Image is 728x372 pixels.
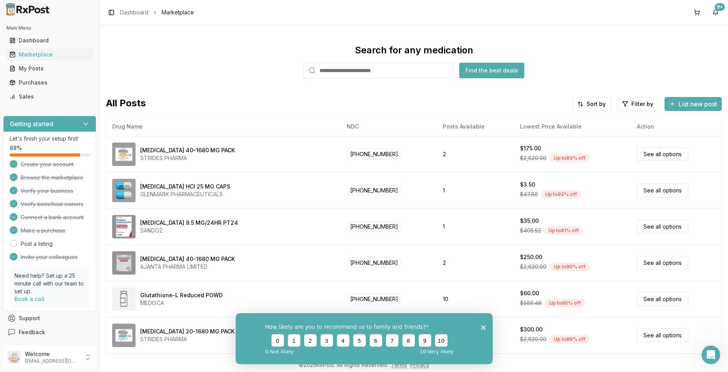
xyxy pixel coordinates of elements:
[520,326,543,333] div: $300.00
[6,33,93,48] a: Dashboard
[21,227,65,234] span: Make a purchase
[112,251,136,275] img: Omeprazole-Sodium Bicarbonate 40-1680 MG PACK
[3,62,96,75] button: My Posts
[637,220,688,233] a: See all options
[550,263,590,271] div: Up to 90 % off
[520,253,542,261] div: $250.00
[10,135,90,143] p: Let's finish your setup first!
[637,147,688,161] a: See all options
[19,328,45,336] span: Feedback
[437,245,514,281] td: 2
[709,6,722,19] button: 9+
[637,256,688,270] a: See all options
[140,291,223,299] div: Glutathione-L Reduced POWD
[3,76,96,89] button: Purchases
[702,346,720,364] iframe: Intercom live chat
[10,144,22,152] span: 88 %
[6,62,93,76] a: My Posts
[21,174,83,182] span: Browse the marketplace
[437,136,514,172] td: 2
[550,335,590,344] div: Up to 89 % off
[14,296,44,302] a: Book a call
[6,90,93,104] a: Sales
[6,25,93,31] h2: Main Menu
[459,63,524,78] button: Find the best deals
[545,299,585,307] div: Up to 90 % off
[637,292,688,306] a: See all options
[25,358,79,364] p: [EMAIL_ADDRESS][DOMAIN_NAME]
[437,208,514,245] td: 1
[391,361,407,368] a: Terms
[6,76,93,90] a: Purchases
[665,101,722,109] a: List new post
[437,117,514,136] th: Posts Available
[8,351,20,363] img: User avatar
[162,9,194,16] span: Marketplace
[10,119,53,129] h3: Getting started
[112,324,136,347] img: Omeprazole-Sodium Bicarbonate 20-1680 MG PACK
[3,325,96,339] button: Feedback
[520,299,542,307] span: $586.46
[3,311,96,325] button: Support
[520,289,539,297] div: $60.00
[347,257,402,268] span: [PHONE_NUMBER]
[347,149,402,159] span: [PHONE_NUMBER]
[9,65,90,72] div: My Posts
[572,97,611,111] button: Sort by
[679,99,717,109] span: List new post
[21,200,83,208] span: Verify beneficial owners
[140,146,235,154] div: [MEDICAL_DATA] 40-1680 MG PACK
[514,117,631,136] th: Lowest Price Available
[715,3,725,11] div: 9+
[140,190,230,198] div: GLENMARK PHARMACEUTICALS
[106,117,340,136] th: Drug Name
[437,281,514,317] td: 10
[14,272,85,295] p: Need help? Set up a 25 minute call with our team to set up.
[236,313,493,364] iframe: Survey from RxPost
[112,143,136,166] img: Omeprazole-Sodium Bicarbonate 40-1680 MG PACK
[665,97,722,111] button: List new post
[21,187,73,195] span: Verify your business
[9,37,90,44] div: Dashboard
[9,79,90,86] div: Purchases
[541,190,581,199] div: Up to 93 % off
[347,294,402,304] span: [PHONE_NUMBER]
[106,97,146,111] span: All Posts
[587,100,606,108] span: Sort by
[120,9,194,16] nav: breadcrumb
[437,172,514,208] td: 1
[3,90,96,103] button: Sales
[347,221,402,232] span: [PHONE_NUMBER]
[6,48,93,62] a: Marketplace
[637,328,688,342] a: See all options
[410,361,429,368] a: Privacy
[520,217,539,225] div: $35.00
[140,263,235,271] div: AJANTA PHARMA LIMITED
[355,44,473,56] div: Search for any medication
[9,51,90,58] div: Marketplace
[140,335,234,343] div: STRIDES PHARMA
[140,154,235,162] div: STRIDES PHARMA
[3,34,96,47] button: Dashboard
[520,154,546,162] span: $2,620.90
[544,226,583,235] div: Up to 91 % off
[21,240,53,248] a: Post a listing
[631,117,722,136] th: Action
[340,117,436,136] th: NDC
[112,215,136,238] img: Rivastigmine 9.5 MG/24HR PT24
[520,227,541,234] span: $405.52
[520,145,541,152] div: $175.00
[617,97,658,111] button: Filter by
